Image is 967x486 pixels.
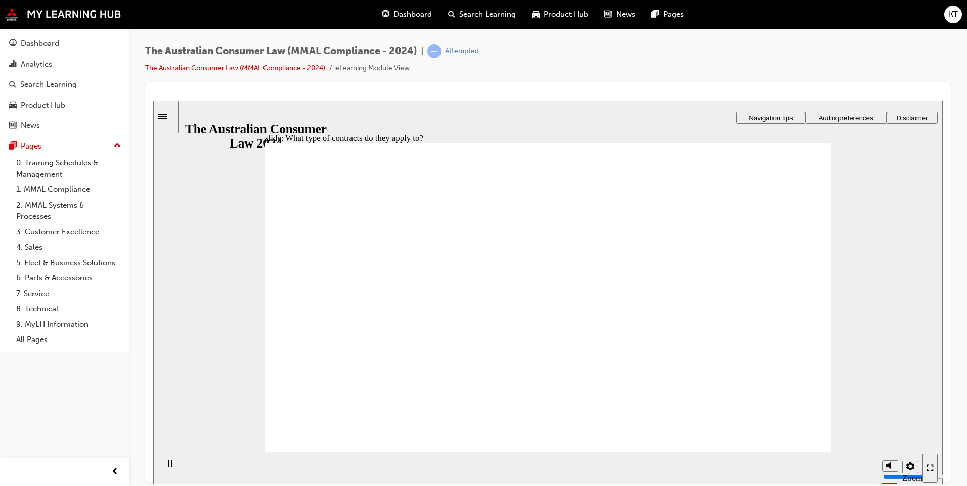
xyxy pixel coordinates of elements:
[21,140,41,152] div: Pages
[21,100,65,111] div: Product Hub
[459,9,516,20] span: Search Learning
[724,351,764,384] div: misc controls
[643,4,692,25] a: pages-iconPages
[9,101,17,110] span: car-icon
[12,224,125,240] a: 3. Customer Excellence
[616,9,635,20] span: News
[729,360,745,371] button: Mute (Ctrl+Alt+M)
[111,466,119,478] span: prev-icon
[532,8,540,21] span: car-icon
[595,14,639,21] span: Navigation tips
[21,59,52,70] div: Analytics
[769,353,784,382] button: Enter full-screen (Ctrl+Alt+F)
[733,11,784,23] button: Disclaimer
[421,45,423,57] span: |
[9,60,17,69] span: chart-icon
[665,14,720,21] span: Audio preferences
[4,96,125,115] a: Product Hub
[9,80,16,89] span: search-icon
[4,75,125,94] a: Search Learning
[5,8,121,21] img: mmal
[769,351,784,384] nav: slide navigation
[4,32,125,137] button: DashboardAnalyticsSearch LearningProduct HubNews
[743,14,774,21] span: Disclaimer
[596,4,643,25] a: news-iconNews
[12,198,125,224] a: 2. MMAL Systems & Processes
[12,270,125,286] a: 6. Parts & Accessories
[4,137,125,156] button: Pages
[114,139,121,153] span: up-icon
[651,8,659,21] span: pages-icon
[583,11,652,23] button: Navigation tips
[12,255,125,271] a: 5. Fleet & Business Solutions
[145,64,325,72] a: The Australian Consumer Law (MMAL Compliance - 2024)
[448,8,455,21] span: search-icon
[145,45,417,57] span: The Australian Consumer Law (MMAL Compliance - 2024)
[21,38,59,50] div: Dashboard
[427,44,441,58] span: learningRecordVerb_ATTEMPT-icon
[604,8,612,21] span: news-icon
[4,116,125,135] a: News
[944,6,962,23] button: KT
[949,9,958,20] span: KT
[374,4,440,25] a: guage-iconDashboard
[21,120,40,131] div: News
[12,286,125,302] a: 7. Service
[12,317,125,332] a: 9. MyLH Information
[749,373,769,403] label: Zoom to fit
[12,155,125,182] a: 0. Training Schedules & Management
[4,55,125,74] a: Analytics
[9,121,17,130] span: news-icon
[12,182,125,198] a: 1. MMAL Compliance
[4,34,125,53] a: Dashboard
[20,79,77,90] div: Search Learning
[440,4,524,25] a: search-iconSearch Learning
[730,372,795,380] input: volume
[393,9,432,20] span: Dashboard
[749,360,765,373] button: Settings
[445,46,479,56] div: Attempted
[382,8,389,21] span: guage-icon
[9,39,17,48] span: guage-icon
[12,301,125,317] a: 8. Technical
[652,11,733,23] button: Audio preferences
[335,63,410,74] li: eLearning Module View
[524,4,596,25] a: car-iconProduct Hub
[9,142,17,151] span: pages-icon
[5,359,22,376] button: Pause (Ctrl+Alt+P)
[544,9,588,20] span: Product Hub
[663,9,684,20] span: Pages
[12,239,125,255] a: 4. Sales
[5,351,22,384] div: playback controls
[12,332,125,348] a: All Pages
